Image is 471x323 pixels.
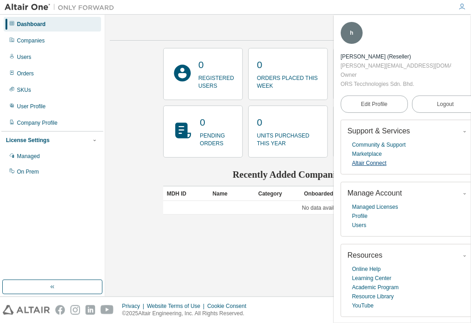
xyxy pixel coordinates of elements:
[341,79,451,89] div: ORS Tecchnologies Sdn. Bhd.
[352,292,394,301] a: Resource Library
[257,58,319,72] p: 0
[361,101,387,108] span: Edit Profile
[17,37,45,44] div: Companies
[348,251,382,259] span: Resources
[341,52,451,61] div: hafizal hamdan (Reseller)
[437,100,454,109] span: Logout
[257,129,319,148] p: units purchased this year
[17,86,31,94] div: SKUs
[348,127,410,135] span: Support & Services
[341,61,451,70] div: [PERSON_NAME][EMAIL_ADDRESS][DOMAIN_NAME]
[122,310,252,318] p: © 2025 Altair Engineering, Inc. All Rights Reserved.
[352,283,399,292] a: Academic Program
[147,302,207,310] div: Website Terms of Use
[352,149,382,159] a: Marketplace
[55,305,65,315] img: facebook.svg
[17,70,34,77] div: Orders
[350,30,353,36] span: h
[207,302,252,310] div: Cookie Consent
[167,186,205,201] div: MDH ID
[352,265,381,274] a: Online Help
[17,119,58,127] div: Company Profile
[86,305,95,315] img: linkedin.svg
[101,305,114,315] img: youtube.svg
[3,305,50,315] img: altair_logo.svg
[163,169,413,180] h2: Recently Added Companies
[257,72,319,90] p: orders placed this week
[352,212,368,221] a: Profile
[352,301,374,310] a: YouTube
[352,159,386,168] a: Altair Connect
[352,274,391,283] a: Learning Center
[17,168,39,175] div: On Prem
[198,58,234,72] p: 0
[258,186,297,201] div: Category
[198,72,234,90] p: registered users
[352,221,366,230] a: Users
[5,3,119,12] img: Altair One
[348,189,402,197] span: Manage Account
[341,70,451,79] div: Owner
[200,116,234,129] p: 0
[17,153,40,160] div: Managed
[257,116,319,129] p: 0
[304,186,343,201] div: Onboarded By
[122,302,147,310] div: Privacy
[352,202,398,212] a: Managed Licenses
[17,21,46,28] div: Dashboard
[200,129,234,148] p: pending orders
[17,103,46,110] div: User Profile
[352,140,406,149] a: Community & Support
[6,137,49,144] div: License Settings
[17,53,31,61] div: Users
[70,305,80,315] img: instagram.svg
[341,95,408,113] a: Edit Profile
[213,186,251,201] div: Name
